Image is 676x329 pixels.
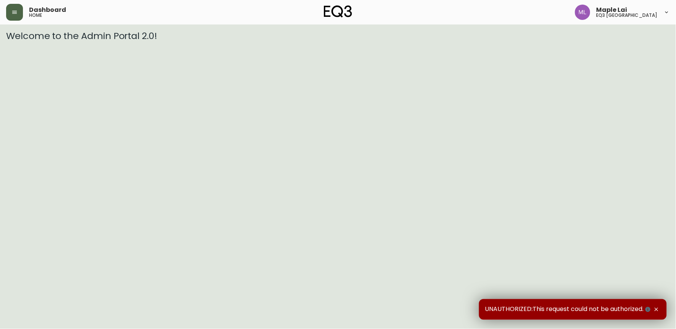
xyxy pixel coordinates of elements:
[6,31,670,41] h3: Welcome to the Admin Portal 2.0!
[485,305,652,314] span: UNAUTHORIZED:This request could not be authorized.
[596,13,658,18] h5: eq3 [GEOGRAPHIC_DATA]
[596,7,627,13] span: Maple Lai
[575,5,590,20] img: 61e28cffcf8cc9f4e300d877dd684943
[29,13,42,18] h5: home
[29,7,66,13] span: Dashboard
[324,5,352,18] img: logo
